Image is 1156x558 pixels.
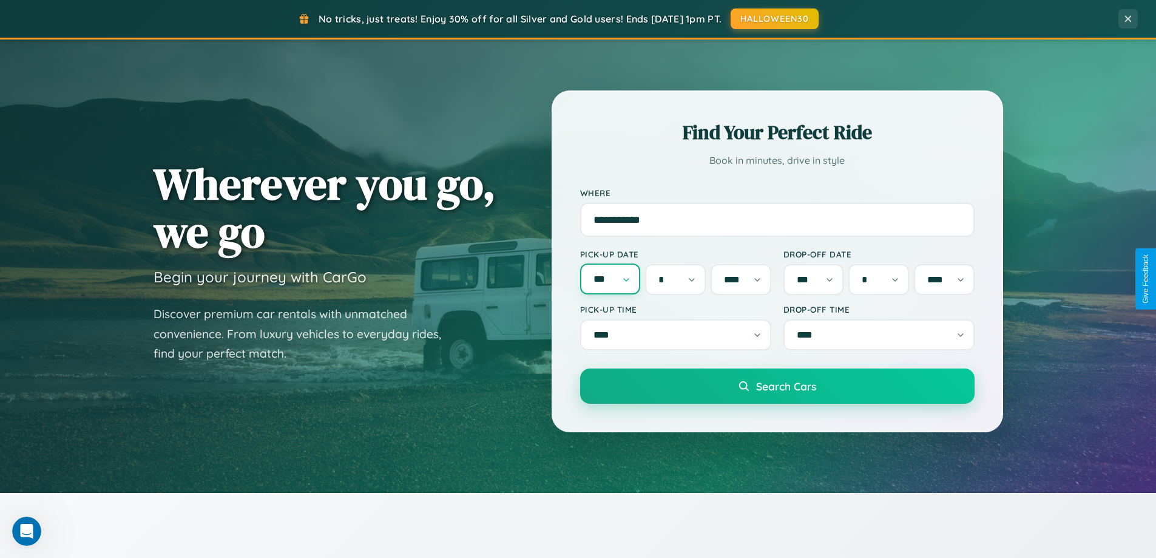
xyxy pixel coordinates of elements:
[580,304,771,315] label: Pick-up Time
[783,304,975,315] label: Drop-off Time
[319,13,722,25] span: No tricks, just treats! Enjoy 30% off for all Silver and Gold users! Ends [DATE] 1pm PT.
[154,304,457,364] p: Discover premium car rentals with unmatched convenience. From luxury vehicles to everyday rides, ...
[12,517,41,546] iframe: Intercom live chat
[783,249,975,259] label: Drop-off Date
[756,379,816,393] span: Search Cars
[731,9,819,29] button: HALLOWEEN30
[580,369,975,404] button: Search Cars
[580,152,975,169] p: Book in minutes, drive in style
[580,119,975,146] h2: Find Your Perfect Ride
[154,160,496,256] h1: Wherever you go, we go
[580,249,771,259] label: Pick-up Date
[580,188,975,198] label: Where
[1141,254,1150,304] div: Give Feedback
[154,268,367,286] h3: Begin your journey with CarGo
